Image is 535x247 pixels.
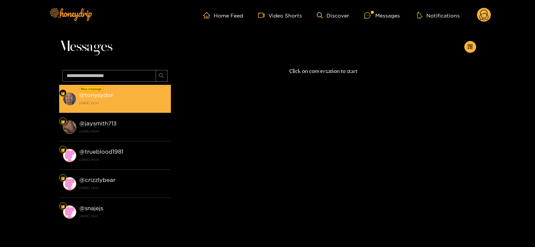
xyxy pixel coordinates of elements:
[203,12,214,19] span: home
[415,12,462,19] button: Notifications
[59,38,112,56] span: Messages
[79,205,103,211] strong: @ snajejs
[79,120,117,126] strong: @ jaysmith713
[79,177,115,183] strong: @ crizzlybear
[317,12,349,19] a: Discover
[79,213,167,219] strong: [DATE] 14:01
[63,205,76,219] img: conversation
[258,12,268,19] span: video-camera
[156,70,168,82] button: search
[79,185,167,191] strong: [DATE] 14:02
[203,12,243,19] a: Home Feed
[61,176,65,180] img: Fan Level
[79,148,123,155] strong: @ trueblood1981
[61,204,65,209] img: Fan Level
[79,128,167,135] strong: [DATE] 14:04
[467,44,473,50] span: appstore-add
[63,92,76,106] img: conversation
[79,156,167,163] strong: [DATE] 14:04
[171,67,476,76] p: Click on conversation to start
[61,148,65,152] img: Fan Level
[159,73,164,79] span: search
[63,149,76,162] img: conversation
[258,12,302,19] a: Video Shorts
[80,86,103,92] div: New message
[63,177,76,190] img: conversation
[61,119,65,124] img: Fan Level
[364,11,400,20] div: Messages
[79,100,167,106] strong: [DATE] 22:57
[464,41,476,53] button: appstore-add
[63,121,76,134] img: conversation
[61,91,65,96] img: Fan Level
[79,92,113,98] strong: @ tonysydor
